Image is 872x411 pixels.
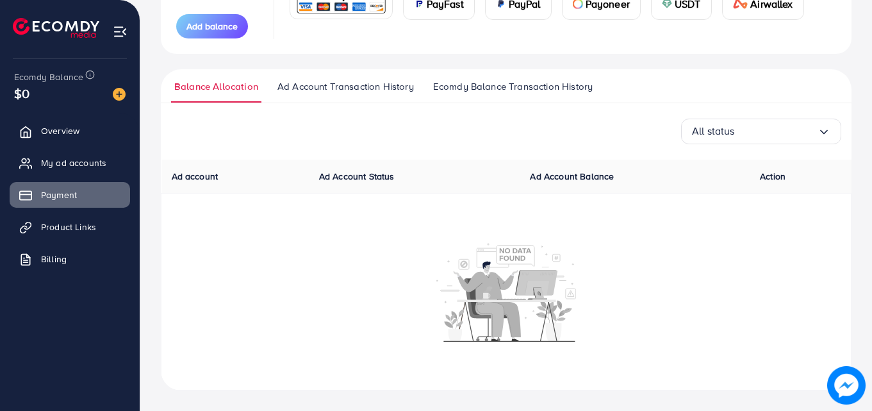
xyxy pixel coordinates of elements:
[692,121,735,141] span: All status
[14,84,29,103] span: $0
[174,80,258,94] span: Balance Allocation
[41,221,96,233] span: Product Links
[735,121,818,141] input: Search for option
[41,156,106,169] span: My ad accounts
[681,119,841,144] div: Search for option
[176,14,248,38] button: Add balance
[10,182,130,208] a: Payment
[760,170,786,183] span: Action
[436,242,576,342] img: No account
[10,214,130,240] a: Product Links
[41,124,79,137] span: Overview
[172,170,218,183] span: Ad account
[319,170,395,183] span: Ad Account Status
[433,80,593,94] span: Ecomdy Balance Transaction History
[10,118,130,144] a: Overview
[113,24,128,39] img: menu
[530,170,614,183] span: Ad Account Balance
[830,369,862,401] img: image
[41,253,67,265] span: Billing
[186,20,238,33] span: Add balance
[13,18,99,38] img: logo
[113,88,126,101] img: image
[10,246,130,272] a: Billing
[41,189,77,201] span: Payment
[10,150,130,176] a: My ad accounts
[14,71,83,83] span: Ecomdy Balance
[277,80,414,94] span: Ad Account Transaction History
